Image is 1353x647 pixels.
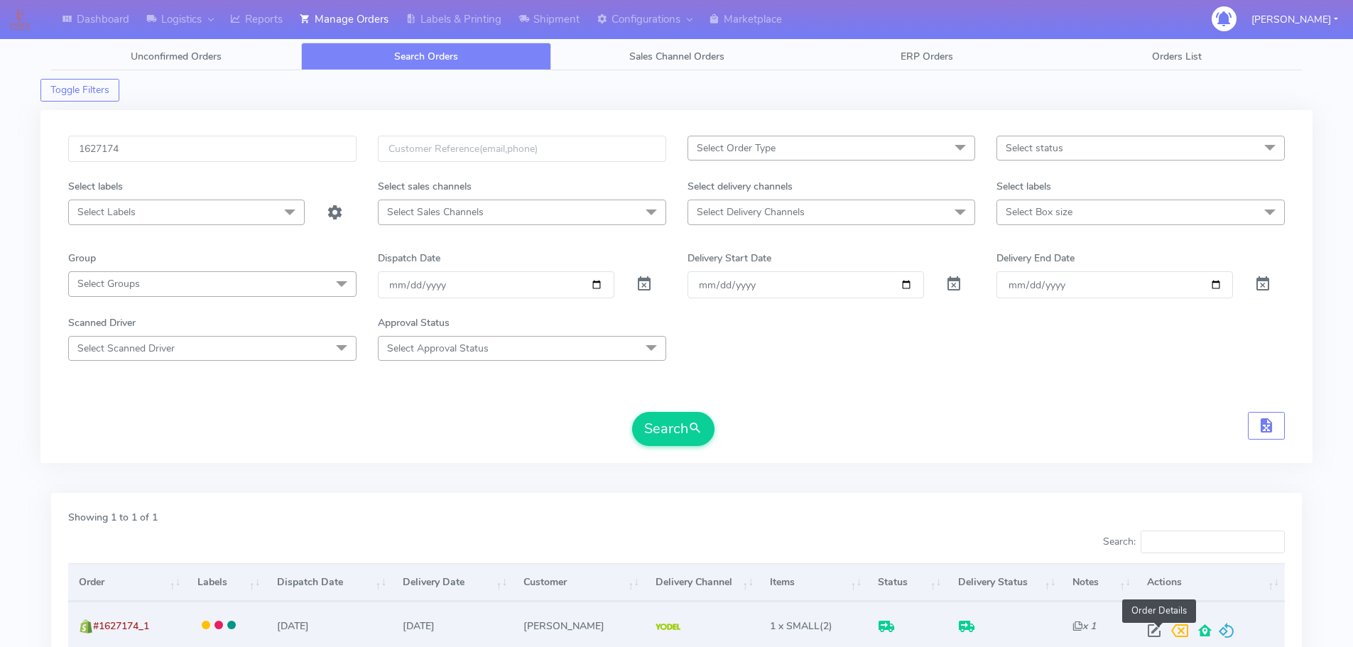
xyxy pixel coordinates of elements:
[629,50,724,63] span: Sales Channel Orders
[68,315,136,330] label: Scanned Driver
[68,179,123,194] label: Select labels
[867,563,947,602] th: Status: activate to sort column ascending
[68,251,96,266] label: Group
[77,277,140,290] span: Select Groups
[77,205,136,219] span: Select Labels
[51,43,1302,70] ul: Tabs
[770,619,832,633] span: (2)
[394,50,458,63] span: Search Orders
[378,136,666,162] input: Customer Reference(email,phone)
[513,563,645,602] th: Customer: activate to sort column ascending
[688,179,793,194] label: Select delivery channels
[68,136,357,162] input: Order Id
[697,141,776,155] span: Select Order Type
[378,251,440,266] label: Dispatch Date
[996,251,1075,266] label: Delivery End Date
[387,342,489,355] span: Select Approval Status
[378,315,450,330] label: Approval Status
[1103,531,1285,553] label: Search:
[68,563,186,602] th: Order: activate to sort column ascending
[996,179,1051,194] label: Select labels
[632,412,714,446] button: Search
[93,619,149,633] span: #1627174_1
[392,563,513,602] th: Delivery Date: activate to sort column ascending
[266,563,393,602] th: Dispatch Date: activate to sort column ascending
[947,563,1061,602] th: Delivery Status: activate to sort column ascending
[1006,141,1063,155] span: Select status
[131,50,222,63] span: Unconfirmed Orders
[1006,205,1072,219] span: Select Box size
[645,563,759,602] th: Delivery Channel: activate to sort column ascending
[77,342,175,355] span: Select Scanned Driver
[1072,619,1096,633] i: x 1
[378,179,472,194] label: Select sales channels
[1152,50,1202,63] span: Orders List
[1241,5,1349,34] button: [PERSON_NAME]
[79,619,93,634] img: shopify.png
[186,563,266,602] th: Labels: activate to sort column ascending
[68,510,158,525] label: Showing 1 to 1 of 1
[387,205,484,219] span: Select Sales Channels
[759,563,867,602] th: Items: activate to sort column ascending
[1136,563,1285,602] th: Actions: activate to sort column ascending
[40,79,119,102] button: Toggle Filters
[656,624,680,631] img: Yodel
[1141,531,1285,553] input: Search:
[770,619,820,633] span: 1 x SMALL
[697,205,805,219] span: Select Delivery Channels
[688,251,771,266] label: Delivery Start Date
[901,50,953,63] span: ERP Orders
[1061,563,1136,602] th: Notes: activate to sort column ascending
